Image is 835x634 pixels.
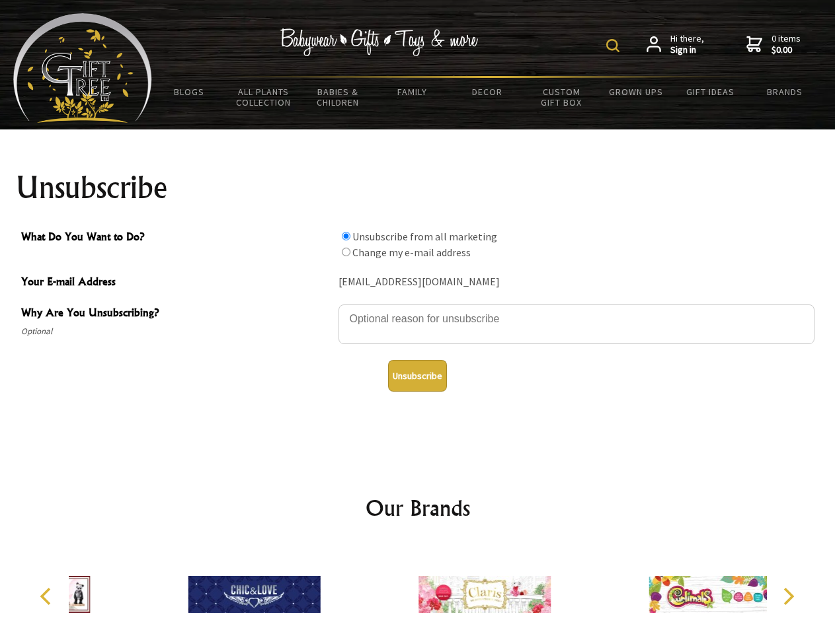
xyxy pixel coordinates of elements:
[746,33,801,56] a: 0 items$0.00
[647,33,704,56] a: Hi there,Sign in
[670,44,704,56] strong: Sign in
[21,304,332,324] span: Why Are You Unsubscribing?
[376,78,450,106] a: Family
[342,248,350,256] input: What Do You Want to Do?
[670,33,704,56] span: Hi there,
[524,78,599,116] a: Custom Gift Box
[673,78,748,106] a: Gift Ideas
[772,32,801,56] span: 0 items
[21,229,332,248] span: What Do You Want to Do?
[772,44,801,56] strong: $0.00
[352,230,497,243] label: Unsubscribe from all marketing
[21,273,332,293] span: Your E-mail Address
[227,78,301,116] a: All Plants Collection
[21,324,332,339] span: Optional
[152,78,227,106] a: BLOGS
[774,582,803,611] button: Next
[598,78,673,106] a: Grown Ups
[301,78,376,116] a: Babies & Children
[352,246,471,259] label: Change my e-mail address
[16,172,820,203] h1: Unsubscribe
[342,232,350,240] input: What Do You Want to Do?
[13,13,152,123] img: Babyware - Gifts - Toys and more...
[280,28,479,56] img: Babywear - Gifts - Toys & more
[388,360,447,392] button: Unsubscribe
[606,39,619,52] img: product search
[748,78,822,106] a: Brands
[33,582,62,611] button: Previous
[338,304,815,344] textarea: Why Are You Unsubscribing?
[338,272,815,293] div: [EMAIL_ADDRESS][DOMAIN_NAME]
[450,78,524,106] a: Decor
[26,492,809,524] h2: Our Brands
